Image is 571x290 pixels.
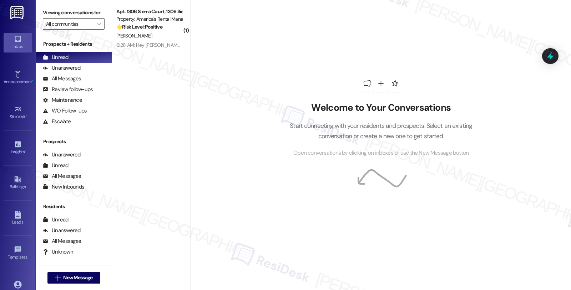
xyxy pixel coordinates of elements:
[36,138,112,145] div: Prospects
[4,244,32,263] a: Templates •
[46,18,93,30] input: All communities
[279,102,483,114] h2: Welcome to Your Conversations
[43,237,81,245] div: All Messages
[4,103,32,122] a: Site Visit •
[279,121,483,141] p: Start connecting with your residents and prospects. Select an existing conversation or create a n...
[43,107,87,115] div: WO Follow-ups
[43,151,81,159] div: Unanswered
[43,227,81,234] div: Unanswered
[293,149,469,157] span: Open conversations by clicking on inboxes or use the New Message button
[4,33,32,52] a: Inbox
[43,64,81,72] div: Unanswered
[32,78,33,83] span: •
[4,173,32,192] a: Buildings
[116,15,182,23] div: Property: America's Rental Managers Portfolio
[43,183,84,191] div: New Inbounds
[43,172,81,180] div: All Messages
[43,96,82,104] div: Maintenance
[63,274,92,281] span: New Message
[116,8,182,15] div: Apt. 1306 Sierra Court, 1306 Sierra Court
[36,40,112,48] div: Prospects + Residents
[43,162,69,169] div: Unread
[116,32,152,39] span: [PERSON_NAME]
[43,7,105,18] label: Viewing conversations for
[55,275,60,281] i: 
[43,75,81,82] div: All Messages
[116,42,418,48] div: 6:28 AM: Hey [PERSON_NAME], we appreciate your text! We'll be back at 11AM to help you out. If th...
[97,21,101,27] i: 
[25,148,26,153] span: •
[43,248,73,256] div: Unknown
[10,6,25,19] img: ResiDesk Logo
[116,24,162,30] strong: 🌟 Risk Level: Positive
[43,118,71,125] div: Escalate
[47,272,100,284] button: New Message
[43,86,93,93] div: Review follow-ups
[43,54,69,61] div: Unread
[27,254,29,259] span: •
[4,138,32,157] a: Insights •
[36,203,112,210] div: Residents
[43,216,69,224] div: Unread
[4,209,32,228] a: Leads
[26,113,27,118] span: •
